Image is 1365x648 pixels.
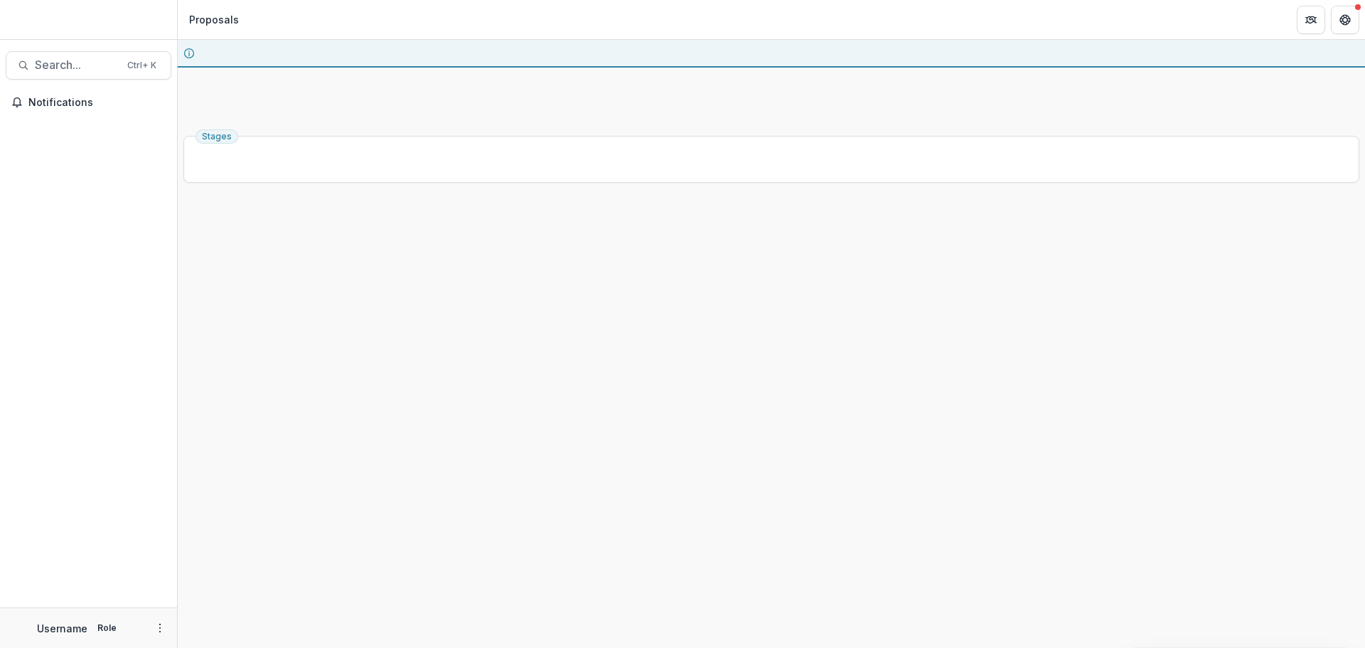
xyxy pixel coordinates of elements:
button: Get Help [1331,6,1359,34]
div: Ctrl + K [124,58,159,73]
nav: breadcrumb [183,9,245,30]
button: Search... [6,51,171,80]
p: Role [93,622,121,634]
span: Search... [35,58,119,72]
button: Notifications [6,91,171,114]
span: Notifications [28,97,166,109]
span: Stages [202,132,232,142]
p: Username [37,621,87,636]
button: Partners [1297,6,1325,34]
button: More [151,620,168,637]
div: Proposals [189,12,239,27]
